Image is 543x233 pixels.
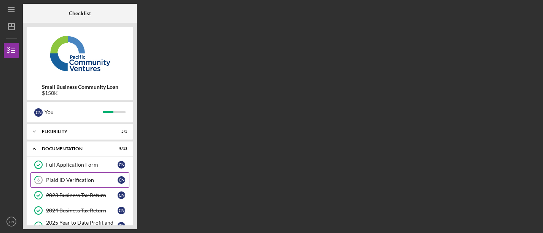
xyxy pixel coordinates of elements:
a: 2023 Business Tax ReturnCN [30,188,129,203]
b: Small Business Community Loan [42,84,118,90]
img: Product logo [27,31,133,76]
div: 2025 Year to Date Profit and Loss Statement [46,220,118,232]
b: Checklist [69,10,91,16]
button: CN [4,214,19,229]
div: C N [118,176,125,184]
div: 5 / 5 [114,129,127,134]
a: 2024 Business Tax ReturnCN [30,203,129,218]
text: CN [9,220,14,224]
tspan: 6 [37,178,40,183]
a: 6Plaid ID VerificationCN [30,172,129,188]
div: 2023 Business Tax Return [46,192,118,198]
div: Documentation [42,146,108,151]
div: C N [34,108,43,117]
div: C N [118,191,125,199]
a: Full Application FormCN [30,157,129,172]
div: C N [118,161,125,169]
div: Plaid ID Verification [46,177,118,183]
div: C N [118,222,125,230]
div: You [45,106,103,119]
div: 9 / 13 [114,146,127,151]
div: C N [118,207,125,214]
div: $150K [42,90,118,96]
div: Full Application Form [46,162,118,168]
div: 2024 Business Tax Return [46,207,118,214]
div: Eligibility [42,129,108,134]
